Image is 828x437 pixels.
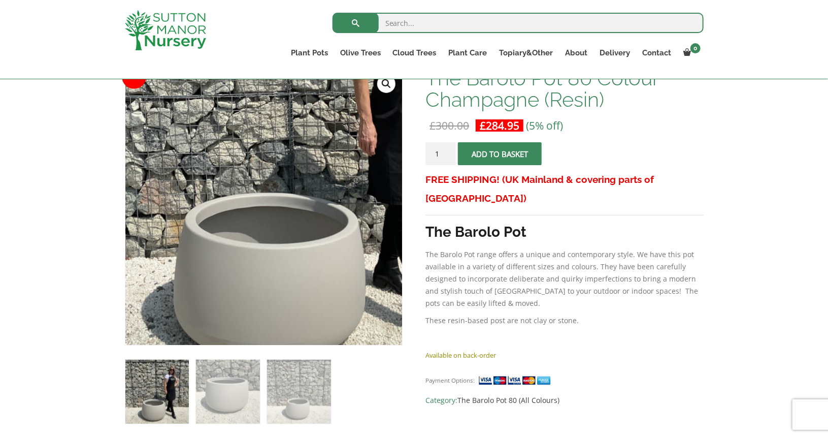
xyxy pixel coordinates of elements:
[478,375,554,386] img: payment supported
[425,224,526,240] strong: The Barolo Pot
[377,75,395,93] a: View full-screen image gallery
[526,118,563,133] span: (5% off)
[690,43,701,53] span: 0
[125,360,189,423] img: The Barolo Pot 80 Colour Champagne (Resin)
[678,46,704,60] a: 0
[594,46,637,60] a: Delivery
[458,142,542,165] button: Add to basket
[387,46,443,60] a: Cloud Trees
[333,13,704,33] input: Search...
[425,142,456,165] input: Product quantity
[425,394,703,407] span: Category:
[559,46,594,60] a: About
[429,118,436,133] span: £
[425,248,703,309] p: The Barolo Pot range offers a unique and contemporary style. We have this pot available in a vari...
[267,360,330,423] img: The Barolo Pot 80 Colour Champagne (Resin) - Image 3
[480,118,486,133] span: £
[493,46,559,60] a: Topiary&Other
[425,349,703,361] p: Available on back-order
[425,170,703,208] h3: FREE SHIPPING! (UK Mainland & covering parts of [GEOGRAPHIC_DATA])
[443,46,493,60] a: Plant Care
[425,68,703,110] h1: The Barolo Pot 80 Colour Champagne (Resin)
[425,377,475,384] small: Payment Options:
[285,46,334,60] a: Plant Pots
[480,118,519,133] bdi: 284.95
[637,46,678,60] a: Contact
[196,360,259,423] img: The Barolo Pot 80 Colour Champagne (Resin) - Image 2
[457,395,559,405] a: The Barolo Pot 80 (All Colours)
[425,315,703,327] p: These resin-based post are not clay or stone.
[125,10,206,50] img: logo
[334,46,387,60] a: Olive Trees
[429,118,469,133] bdi: 300.00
